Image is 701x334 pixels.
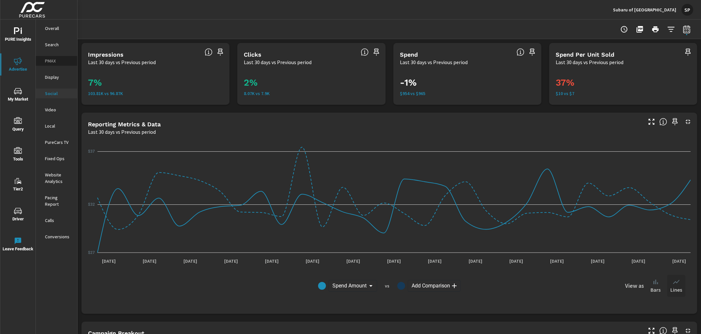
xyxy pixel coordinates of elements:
[332,283,367,289] span: Spend Amount
[260,258,283,264] p: [DATE]
[670,117,680,127] span: Save this to your personalized report
[36,154,77,163] div: Fixed Ops
[680,23,693,36] button: Select Date Range
[88,128,156,136] p: Last 30 days vs Previous period
[36,105,77,115] div: Video
[668,258,691,264] p: [DATE]
[45,25,72,32] p: Overall
[36,121,77,131] div: Local
[244,58,312,66] p: Last 30 days vs Previous period
[633,23,646,36] button: "Export Report to PDF"
[36,72,77,82] div: Display
[36,89,77,98] div: Social
[505,258,528,264] p: [DATE]
[244,77,379,88] h3: 2%
[45,233,72,240] p: Conversions
[2,177,34,193] span: Tier2
[400,77,535,88] h3: -1%
[45,106,72,113] p: Video
[2,57,34,73] span: Advertise
[383,258,405,264] p: [DATE]
[45,194,72,207] p: Pacing Report
[88,58,156,66] p: Last 30 days vs Previous period
[2,207,34,223] span: Driver
[371,47,382,57] span: Save this to your personalized report
[36,170,77,186] div: Website Analytics
[329,280,377,292] div: Spend Amount
[361,48,369,56] span: The number of times an ad was clicked by a consumer.
[45,217,72,224] p: Calls
[683,47,693,57] span: Save this to your personalized report
[527,47,537,57] span: Save this to your personalized report
[215,47,226,57] span: Save this to your personalized report
[88,51,124,58] h5: Impressions
[244,91,379,96] p: 8,069 vs 7,903
[681,4,693,16] div: SP
[88,121,161,128] h5: Reporting Metrics & Data
[670,286,682,294] p: Lines
[36,232,77,242] div: Conversions
[45,90,72,97] p: Social
[88,77,223,88] h3: 7%
[342,258,365,264] p: [DATE]
[627,258,650,264] p: [DATE]
[625,283,644,289] h6: View as
[556,58,623,66] p: Last 30 days vs Previous period
[546,258,568,264] p: [DATE]
[205,48,212,56] span: The number of times an ad was shown on your behalf.
[2,27,34,43] span: PURE Insights
[556,51,614,58] h5: Spend Per Unit Sold
[45,41,72,48] p: Search
[400,51,418,58] h5: Spend
[36,193,77,209] div: Pacing Report
[400,91,535,96] p: $954 vs $965
[0,20,36,259] div: nav menu
[88,149,95,154] text: $37
[517,48,524,56] span: The amount of money spent on advertising during the period.
[659,118,667,126] span: Understand Social data over time and see how metrics compare to each other.
[36,216,77,225] div: Calls
[97,258,120,264] p: [DATE]
[138,258,161,264] p: [DATE]
[664,23,678,36] button: Apply Filters
[400,58,468,66] p: Last 30 days vs Previous period
[646,117,657,127] button: Make Fullscreen
[613,7,676,13] p: Subaru of [GEOGRAPHIC_DATA]
[586,258,609,264] p: [DATE]
[2,147,34,163] span: Tools
[45,172,72,185] p: Website Analytics
[377,283,397,289] p: vs
[2,117,34,133] span: Query
[408,280,460,292] div: Add Comparison
[683,117,693,127] button: Minimize Widget
[650,286,661,294] p: Bars
[244,51,261,58] h5: Clicks
[45,139,72,146] p: PureCars TV
[2,87,34,103] span: My Market
[423,258,446,264] p: [DATE]
[88,91,223,96] p: 103,814 vs 96,868
[45,155,72,162] p: Fixed Ops
[45,123,72,129] p: Local
[36,40,77,49] div: Search
[412,283,450,289] span: Add Comparison
[45,74,72,80] p: Display
[45,58,72,64] p: PMAX
[301,258,324,264] p: [DATE]
[36,23,77,33] div: Overall
[179,258,202,264] p: [DATE]
[220,258,242,264] p: [DATE]
[36,137,77,147] div: PureCars TV
[649,23,662,36] button: Print Report
[88,202,95,207] text: $32
[36,56,77,66] div: PMAX
[2,237,34,253] span: Leave Feedback
[556,77,691,88] h3: 37%
[556,91,691,96] p: $10 vs $7
[88,250,95,255] text: $27
[464,258,487,264] p: [DATE]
